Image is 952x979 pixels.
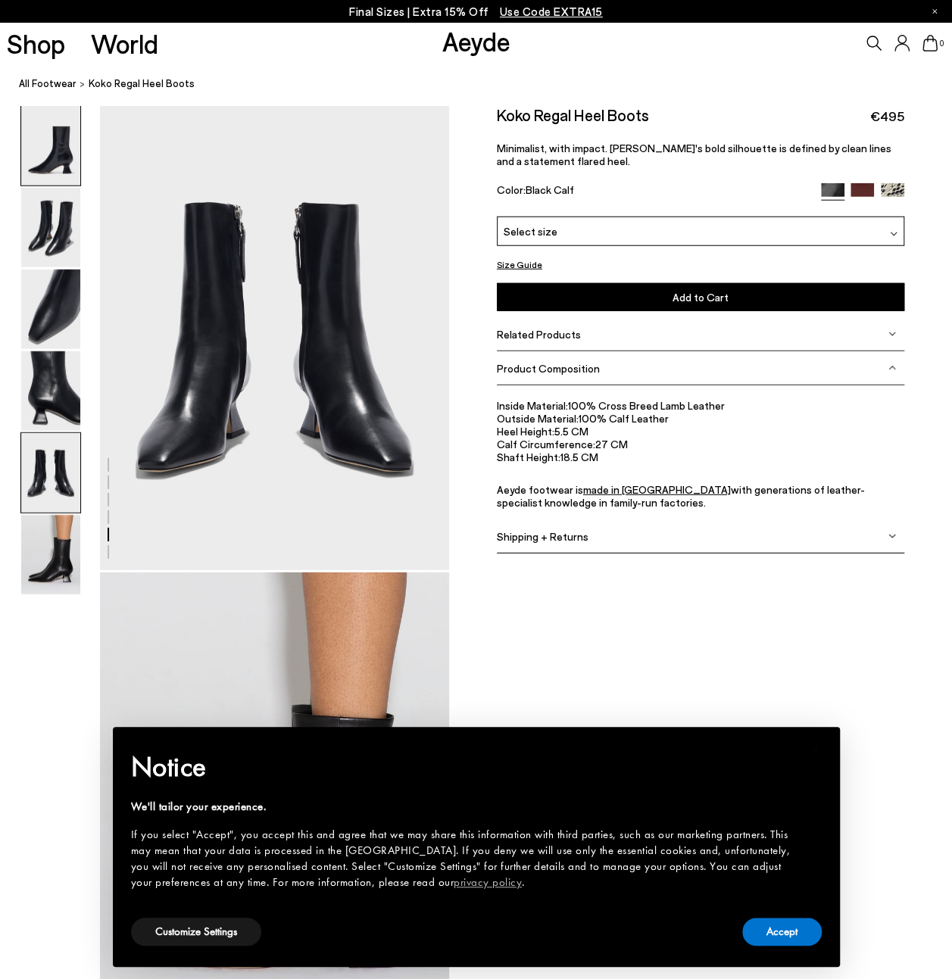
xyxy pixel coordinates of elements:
nav: breadcrumb [19,64,952,105]
span: Inside Material: [497,399,568,412]
a: 0 [922,35,938,51]
img: Koko Regal Heel Boots - Image 6 [21,515,80,594]
span: Heel Height: [497,425,554,438]
img: Koko Regal Heel Boots - Image 5 [21,433,80,513]
a: Aeyde [442,25,510,57]
span: Koko Regal Heel Boots [89,76,195,92]
a: Shop [7,30,65,57]
span: Shipping + Returns [497,530,588,543]
a: World [91,30,158,57]
button: Customize Settings [131,918,261,946]
span: Black Calf [526,183,574,196]
a: All Footwear [19,76,76,92]
p: Final Sizes | Extra 15% Off [349,2,603,21]
img: Koko Regal Heel Boots - Image 4 [21,351,80,431]
li: 100% Calf Leather [497,412,904,425]
li: 18.5 CM [497,451,904,463]
span: Related Products [497,328,581,341]
span: Product Composition [497,362,600,375]
h2: Koko Regal Heel Boots [497,105,649,124]
span: Aeyde footwear is with generations of leather-specialist knowledge in family-run factories. [497,482,865,508]
img: svg%3E [888,364,896,372]
span: Select size [504,223,557,239]
span: × [810,737,820,761]
span: Navigate to /collections/ss25-final-sizes [500,5,603,18]
img: svg%3E [890,230,897,238]
button: Size Guide [497,255,542,274]
span: 0 [938,39,945,48]
img: svg%3E [888,330,896,338]
img: svg%3E [888,532,896,540]
span: €495 [870,107,904,126]
p: Minimalist, with impact. [PERSON_NAME]'s bold silhouette is defined by clean lines and a statemen... [497,142,904,167]
li: 27 CM [497,438,904,451]
div: We'll tailor your experience. [131,799,797,815]
span: Calf Circumference: [497,438,595,451]
img: Koko Regal Heel Boots - Image 1 [21,106,80,186]
span: Add to Cart [673,291,729,304]
div: Color: [497,183,808,201]
a: made in [GEOGRAPHIC_DATA] [583,482,731,495]
span: Shaft Height: [497,451,560,463]
button: Accept [742,918,822,946]
img: Koko Regal Heel Boots - Image 3 [21,270,80,349]
button: Add to Cart [497,283,904,311]
button: Close this notice [797,731,834,768]
h2: Notice [131,747,797,787]
a: privacy policy [454,875,522,890]
span: Outside Material: [497,412,579,425]
li: 5.5 CM [497,425,904,438]
img: Koko Regal Heel Boots - Image 2 [21,188,80,267]
div: If you select "Accept", you accept this and agree that we may share this information with third p... [131,827,797,890]
li: 100% Cross Breed Lamb Leather [497,399,904,412]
